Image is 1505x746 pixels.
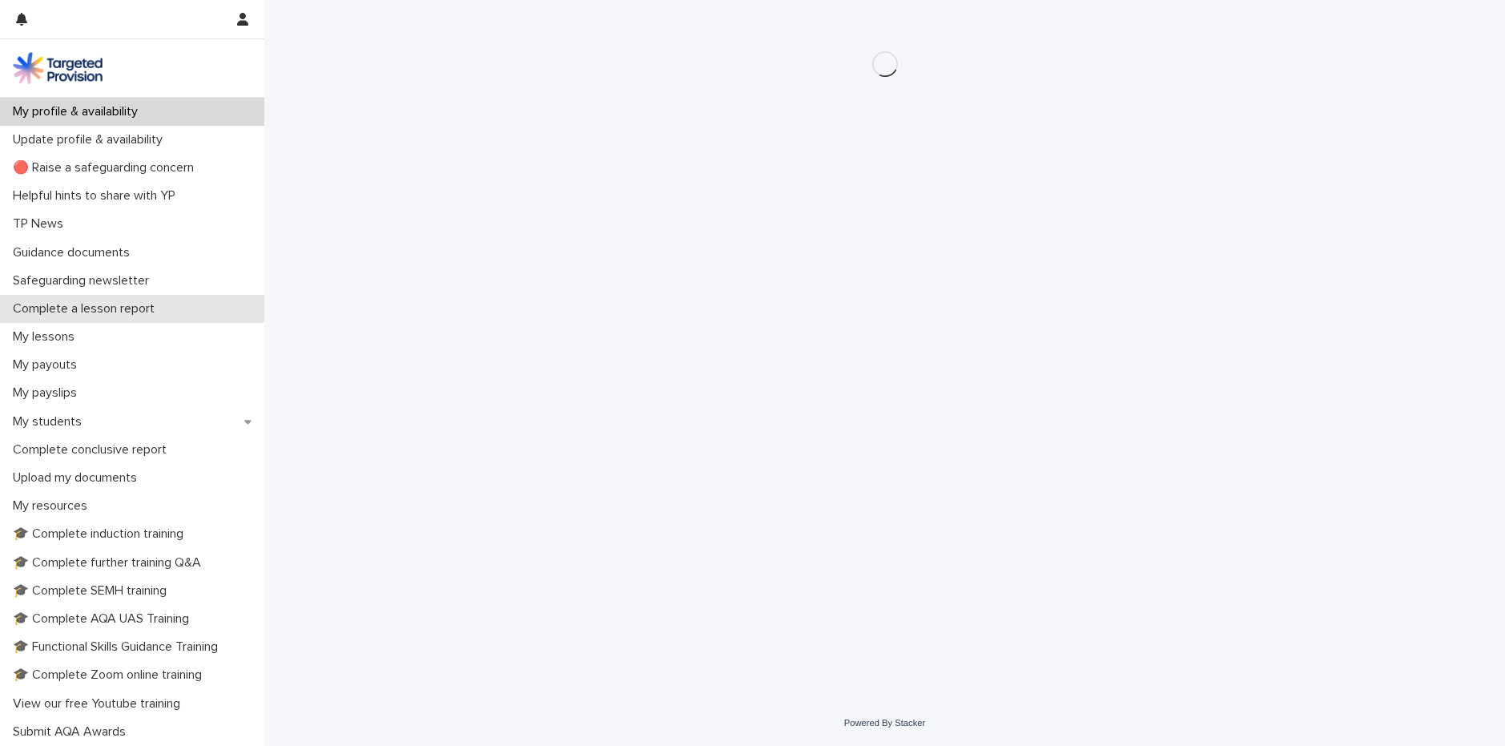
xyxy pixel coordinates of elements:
p: 🎓 Complete further training Q&A [6,555,214,571]
p: 🎓 Complete Zoom online training [6,667,215,683]
p: My payouts [6,357,90,373]
p: My resources [6,498,100,514]
p: Helpful hints to share with YP [6,188,188,204]
p: 🎓 Functional Skills Guidance Training [6,639,231,655]
p: 🎓 Complete SEMH training [6,583,179,599]
p: View our free Youtube training [6,696,193,712]
img: M5nRWzHhSzIhMunXDL62 [13,52,103,84]
p: Complete a lesson report [6,301,167,317]
p: My lessons [6,329,87,345]
p: 🎓 Complete AQA UAS Training [6,611,202,627]
p: My payslips [6,385,90,401]
p: Update profile & availability [6,132,175,147]
p: 🔴 Raise a safeguarding concern [6,160,207,175]
p: 🎓 Complete induction training [6,526,196,542]
p: My students [6,414,95,429]
a: Powered By Stacker [844,718,925,728]
p: My profile & availability [6,104,151,119]
p: Complete conclusive report [6,442,179,458]
p: Upload my documents [6,470,150,486]
p: Guidance documents [6,245,143,260]
p: TP News [6,216,76,232]
p: Safeguarding newsletter [6,273,162,288]
p: Submit AQA Awards [6,724,139,740]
